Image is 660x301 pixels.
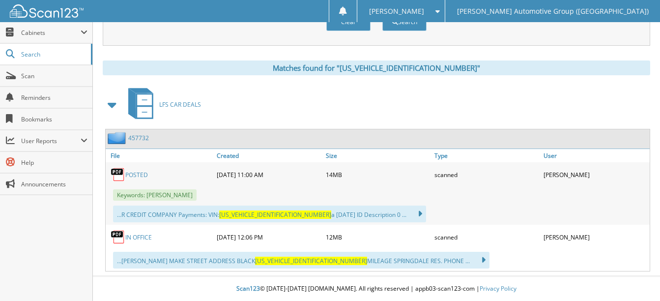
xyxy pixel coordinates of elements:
[113,252,489,269] div: ...[PERSON_NAME] MAKE STREET ADDRESS BLACK MILEAGE SPRINGDALE RES. PHONE ...
[125,233,152,241] a: IN OFFICE
[128,134,149,142] a: 457732
[93,277,660,301] div: © [DATE]-[DATE] [DOMAIN_NAME]. All rights reserved | appb03-scan123-com |
[255,257,367,265] span: [US_VEHICLE_IDENTIFICATION_NUMBER]
[111,167,125,182] img: PDF.png
[480,284,517,293] a: Privacy Policy
[103,60,650,75] div: Matches found for "[US_VEHICLE_IDENTIFICATION_NUMBER]"
[21,72,87,80] span: Scan
[457,8,649,14] span: [PERSON_NAME] Automotive Group ([GEOGRAPHIC_DATA])
[113,206,426,222] div: ...R CREDIT COMPANY Payments: VIN: a [DATE] ID Description 0 ...
[21,93,87,102] span: Reminders
[214,149,323,162] a: Created
[323,149,432,162] a: Size
[432,227,541,247] div: scanned
[113,189,197,201] span: Keywords: [PERSON_NAME]
[219,211,331,219] span: [US_VEHICLE_IDENTIFICATION_NUMBER]
[21,180,87,188] span: Announcements
[125,171,148,179] a: POSTED
[236,284,260,293] span: Scan123
[21,29,81,37] span: Cabinets
[214,227,323,247] div: [DATE] 12:06 PM
[10,4,84,18] img: scan123-logo-white.svg
[108,132,128,144] img: folder2.png
[432,149,541,162] a: Type
[21,115,87,123] span: Bookmarks
[21,50,86,59] span: Search
[323,227,432,247] div: 12MB
[159,100,201,109] span: LFS CAR DEALS
[106,149,214,162] a: File
[369,8,424,14] span: [PERSON_NAME]
[21,158,87,167] span: Help
[21,137,81,145] span: User Reports
[214,165,323,184] div: [DATE] 11:00 AM
[323,165,432,184] div: 14MB
[541,165,650,184] div: [PERSON_NAME]
[122,85,201,124] a: LFS CAR DEALS
[432,165,541,184] div: scanned
[111,230,125,244] img: PDF.png
[541,227,650,247] div: [PERSON_NAME]
[541,149,650,162] a: User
